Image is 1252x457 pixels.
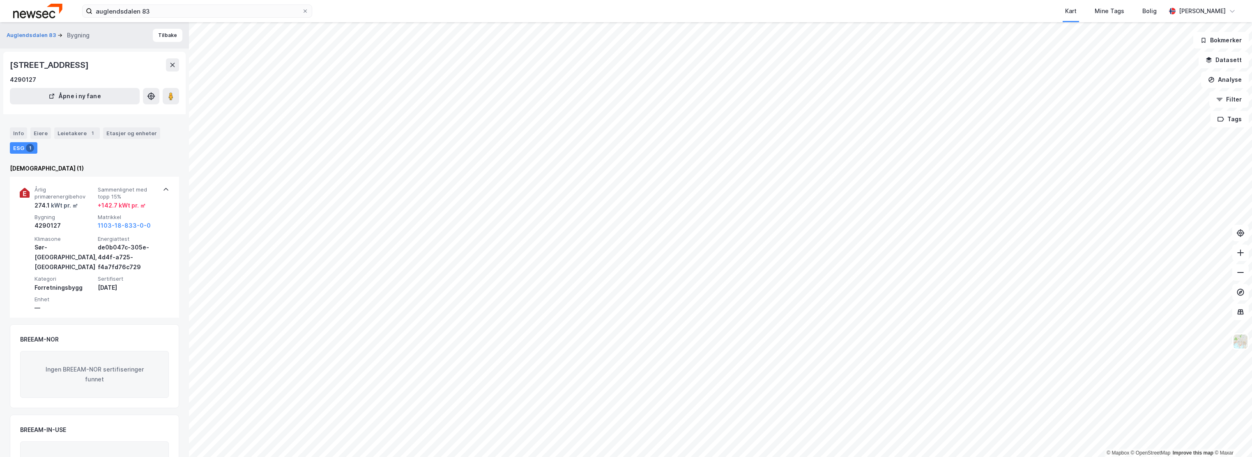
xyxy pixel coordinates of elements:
a: OpenStreetMap [1131,450,1171,456]
div: [DATE] [98,283,158,293]
div: Kart [1065,6,1077,16]
div: Leietakere [54,127,100,139]
img: newsec-logo.f6e21ccffca1b3a03d2d.png [13,4,62,18]
span: Matrikkel [98,214,158,221]
button: Analyse [1201,72,1249,88]
div: Sør-[GEOGRAPHIC_DATA], [GEOGRAPHIC_DATA] [35,242,94,272]
div: [STREET_ADDRESS] [10,58,90,72]
div: BREEAM-NOR [20,335,59,344]
div: Info [10,127,27,139]
a: Mapbox [1107,450,1129,456]
div: ESG [10,142,37,154]
button: 1103-18-833-0-0 [98,221,151,231]
input: Søk på adresse, matrikkel, gårdeiere, leietakere eller personer [92,5,302,17]
div: 4290127 [35,221,94,231]
button: Tilbake [153,29,182,42]
div: 4290127 [10,75,36,85]
div: Eiere [30,127,51,139]
div: Bolig [1142,6,1157,16]
div: 1 [88,129,97,137]
div: kWt pr. ㎡ [50,201,78,210]
div: de0b047c-305e-4d4f-a725-f4a7fd76c729 [98,242,158,272]
button: Filter [1209,91,1249,108]
a: Improve this map [1173,450,1213,456]
span: Klimasone [35,235,94,242]
div: 274.1 [35,201,78,210]
div: Forretningsbygg [35,283,94,293]
iframe: Chat Widget [1211,418,1252,457]
button: Åpne i ny fane [10,88,140,104]
div: + 142.7 kWt pr. ㎡ [98,201,146,210]
div: Etasjer og enheter [106,129,157,137]
div: [PERSON_NAME] [1179,6,1226,16]
div: Kontrollprogram for chat [1211,418,1252,457]
span: Energiattest [98,235,158,242]
span: Sammenlignet med topp 15% [98,186,158,201]
div: — [35,303,94,313]
button: Bokmerker [1193,32,1249,48]
div: Bygning [67,30,90,40]
span: Bygning [35,214,94,221]
div: BREEAM-IN-USE [20,425,66,435]
button: Datasett [1199,52,1249,68]
span: Kategori [35,275,94,282]
span: Sertifisert [98,275,158,282]
div: [DEMOGRAPHIC_DATA] (1) [10,164,179,173]
span: Årlig primærenergibehov [35,186,94,201]
img: Z [1233,334,1248,349]
div: Mine Tags [1095,6,1124,16]
button: Tags [1211,111,1249,127]
span: Enhet [35,296,94,303]
div: Ingen BREEAM-NOR sertifiseringer funnet [20,351,169,398]
div: 1 [26,144,34,152]
button: Auglendsdalen 83 [7,31,58,39]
